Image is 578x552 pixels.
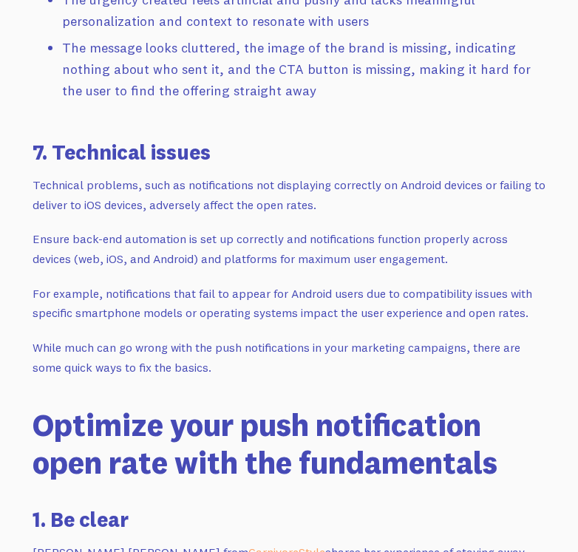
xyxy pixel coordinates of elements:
[33,137,545,166] h3: 7. Technical issues
[62,38,545,101] li: The message looks cluttered, the image of the brand is missing, indicating nothing about who sent...
[33,338,545,377] p: While much can go wrong with the push notifications in your marketing campaigns, there are some q...
[33,284,545,323] p: For example, notifications that fail to appear for Android users due to compatibility issues with...
[33,229,545,268] p: Ensure back-end automation is set up correctly and notifications function properly across devices...
[33,505,545,534] h3: 1. Be clear
[33,406,545,481] h2: Optimize your push notification open rate with the fundamentals
[33,175,545,214] p: Technical problems, such as notifications not displaying correctly on Android devices or failing ...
